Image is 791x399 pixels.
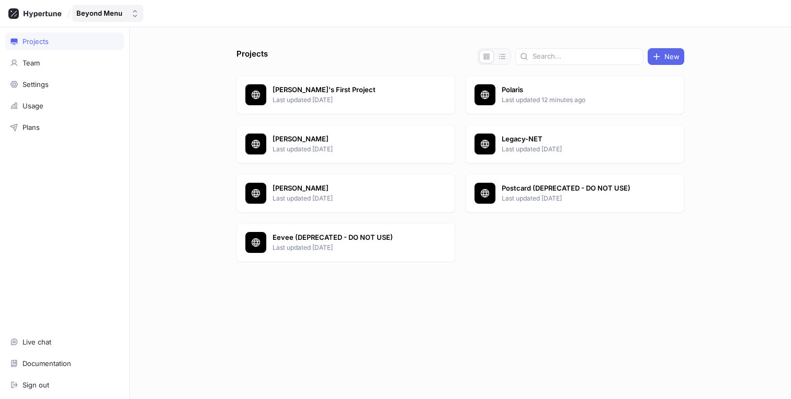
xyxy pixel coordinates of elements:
div: Sign out [22,381,49,389]
a: Settings [5,75,124,93]
div: Live chat [22,338,51,346]
a: Documentation [5,354,124,372]
div: Usage [22,102,43,110]
div: Documentation [22,359,71,368]
input: Search... [533,51,639,62]
p: [PERSON_NAME]'s First Project [273,85,424,95]
p: Legacy-NET [502,134,653,145]
a: Plans [5,118,124,136]
div: Projects [22,37,49,46]
p: Last updated [DATE] [502,145,653,154]
a: Projects [5,32,124,50]
div: Settings [22,80,49,88]
p: Postcard (DEPRECATED - DO NOT USE) [502,183,653,194]
button: Beyond Menu [72,5,143,22]
p: [PERSON_NAME] [273,183,424,194]
button: New [648,48,684,65]
p: Last updated 12 minutes ago [502,95,653,105]
p: Polaris [502,85,653,95]
div: Plans [22,123,40,131]
p: Eevee (DEPRECATED - DO NOT USE) [273,232,424,243]
p: Last updated [DATE] [273,95,424,105]
p: Last updated [DATE] [273,194,424,203]
p: Projects [236,48,268,65]
span: New [664,53,680,60]
p: Last updated [DATE] [502,194,653,203]
a: Usage [5,97,124,115]
a: Team [5,54,124,72]
p: Last updated [DATE] [273,145,424,154]
div: Team [22,59,40,67]
div: Beyond Menu [76,9,122,18]
p: Last updated [DATE] [273,243,424,252]
p: [PERSON_NAME] [273,134,424,145]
